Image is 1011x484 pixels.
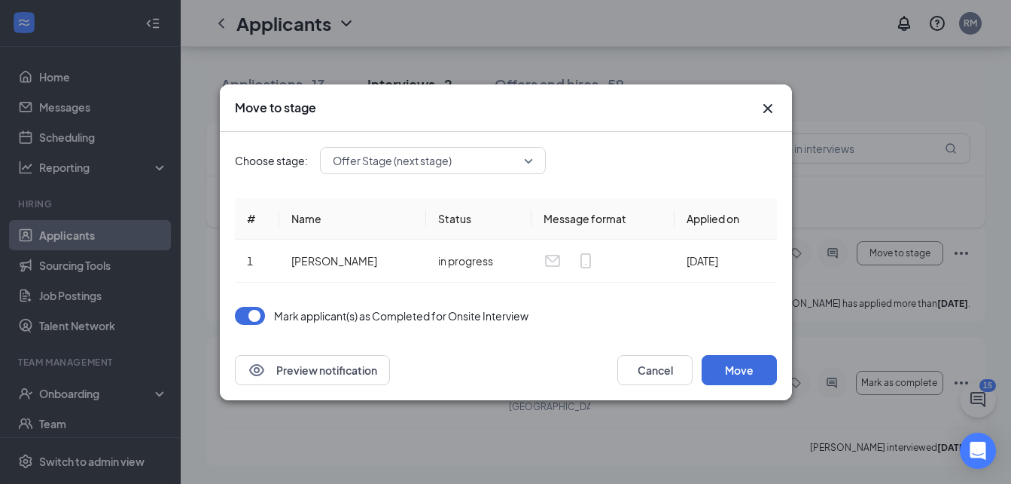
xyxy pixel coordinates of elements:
[279,240,425,283] td: [PERSON_NAME]
[248,361,266,379] svg: Eye
[759,100,777,118] button: Close
[425,198,531,240] th: Status
[235,100,316,116] h3: Move to stage
[235,355,390,385] button: EyePreview notification
[235,198,279,240] th: #
[674,240,776,283] td: [DATE]
[544,252,562,270] svg: Email
[247,254,253,268] span: 1
[577,252,595,270] svg: MobileSms
[759,100,777,118] svg: Cross
[674,198,776,240] th: Applied on
[960,433,996,469] div: Open Intercom Messenger
[425,240,531,283] td: in progress
[274,308,528,323] p: Mark applicant(s) as Completed for Onsite Interview
[333,149,452,172] span: Offer Stage (next stage)
[617,355,693,385] button: Cancel
[279,198,425,240] th: Name
[531,198,675,240] th: Message format
[702,355,777,385] button: Move
[235,152,308,169] span: Choose stage:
